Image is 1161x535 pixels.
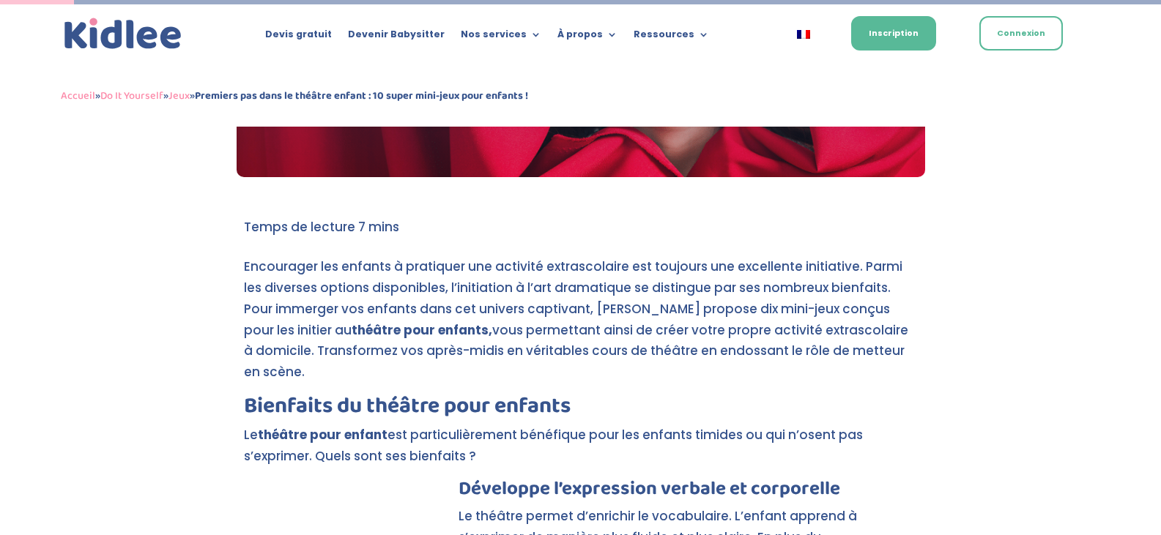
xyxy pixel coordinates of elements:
[461,29,541,45] a: Nos services
[258,426,387,444] strong: théâtre pour enfant
[348,29,445,45] a: Devenir Babysitter
[61,15,185,53] img: logo_kidlee_bleu
[244,395,918,424] h2: Bienfaits du théâtre pour enfants
[61,15,185,53] a: Kidlee Logo
[352,321,492,339] strong: théâtre pour enfants,
[265,29,332,45] a: Devis gratuit
[634,29,709,45] a: Ressources
[851,16,936,50] a: Inscription
[979,16,1063,50] a: Connexion
[195,87,528,105] strong: Premiers pas dans le théâtre enfant : 10 super mini-jeux pour enfants !
[100,87,163,105] a: Do It Yourself
[244,256,918,395] p: Encourager les enfants à pratiquer une activité extrascolaire est toujours une excellente initiat...
[61,87,528,105] span: » » »
[797,30,810,39] img: Français
[168,87,190,105] a: Jeux
[244,424,918,479] p: Le est particulièrement bénéfique pour les enfants timides ou qui n’osent pas s’exprimer. Quels s...
[61,87,95,105] a: Accueil
[557,29,617,45] a: À propos
[244,479,918,506] h3: Développe l’expression verbale et corporelle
